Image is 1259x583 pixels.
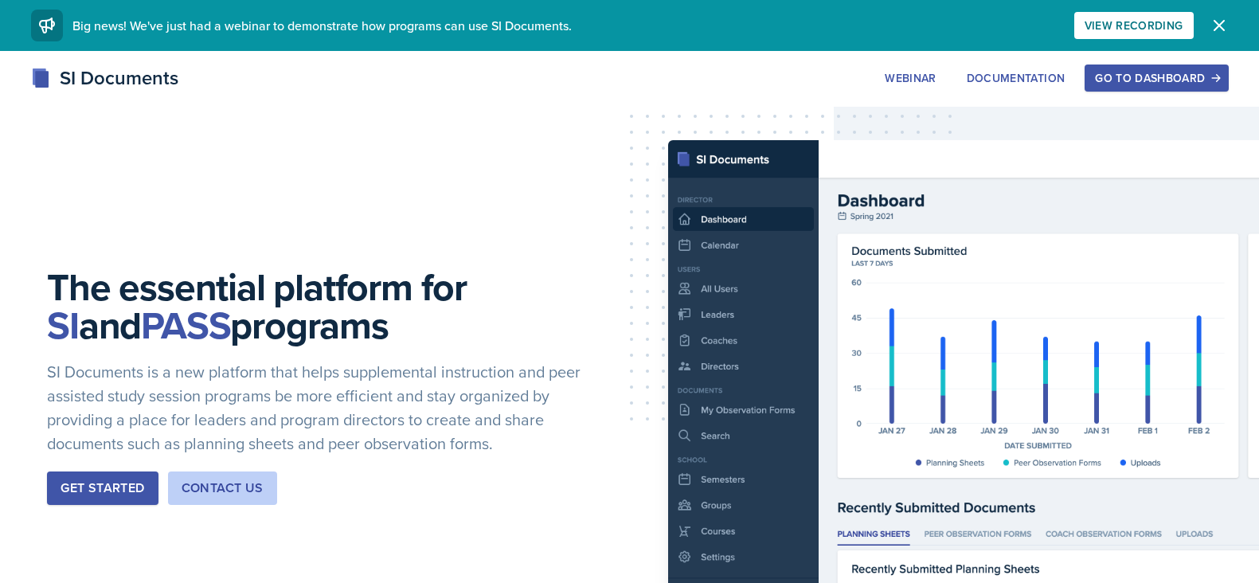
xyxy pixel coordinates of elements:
span: Big news! We've just had a webinar to demonstrate how programs can use SI Documents. [72,17,572,34]
div: Get Started [61,479,144,498]
div: SI Documents [31,64,178,92]
button: Go to Dashboard [1085,65,1228,92]
button: Webinar [874,65,946,92]
button: Documentation [956,65,1076,92]
div: Contact Us [182,479,264,498]
button: View Recording [1074,12,1194,39]
div: Documentation [967,72,1065,84]
button: Contact Us [168,471,277,505]
button: Get Started [47,471,158,505]
div: View Recording [1085,19,1183,32]
div: Webinar [885,72,936,84]
div: Go to Dashboard [1095,72,1218,84]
